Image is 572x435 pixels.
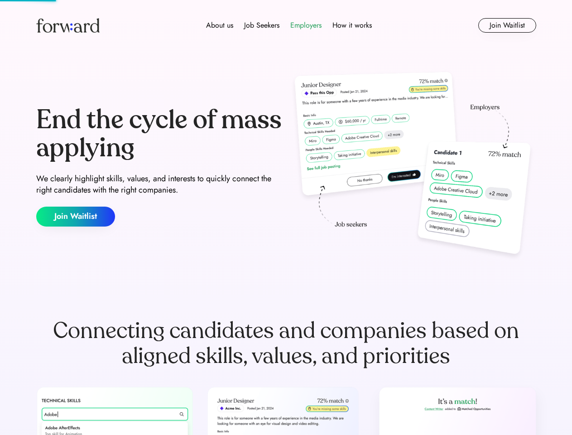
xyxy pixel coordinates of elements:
[478,18,536,33] button: Join Waitlist
[332,20,372,31] div: How it works
[36,106,283,162] div: End the cycle of mass applying
[36,173,283,196] div: We clearly highlight skills, values, and interests to quickly connect the right candidates with t...
[36,18,100,33] img: Forward logo
[36,207,115,227] button: Join Waitlist
[206,20,233,31] div: About us
[290,69,536,264] img: hero-image.png
[244,20,279,31] div: Job Seekers
[290,20,322,31] div: Employers
[36,318,536,369] div: Connecting candidates and companies based on aligned skills, values, and priorities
